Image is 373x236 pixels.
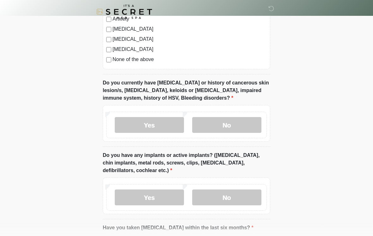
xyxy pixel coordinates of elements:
label: Have you taken [MEDICAL_DATA] within the last six months? [103,224,254,232]
label: Yes [115,117,184,133]
label: Do you have any implants or active implants? ([MEDICAL_DATA], chin implants, metal rods, screws, ... [103,152,270,175]
label: No [192,117,261,133]
label: No [192,190,261,206]
label: [MEDICAL_DATA] [113,26,267,33]
input: None of the above [106,58,111,63]
input: [MEDICAL_DATA] [106,27,111,32]
input: [MEDICAL_DATA] [106,37,111,42]
label: [MEDICAL_DATA] [113,36,267,43]
label: Yes [115,190,184,206]
label: [MEDICAL_DATA] [113,46,267,53]
input: [MEDICAL_DATA] [106,47,111,53]
img: It's A Secret Med Spa Logo [96,5,152,19]
label: None of the above [113,56,267,64]
label: Do you currently have [MEDICAL_DATA] or history of cancerous skin lesion/s, [MEDICAL_DATA], keloi... [103,79,270,102]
